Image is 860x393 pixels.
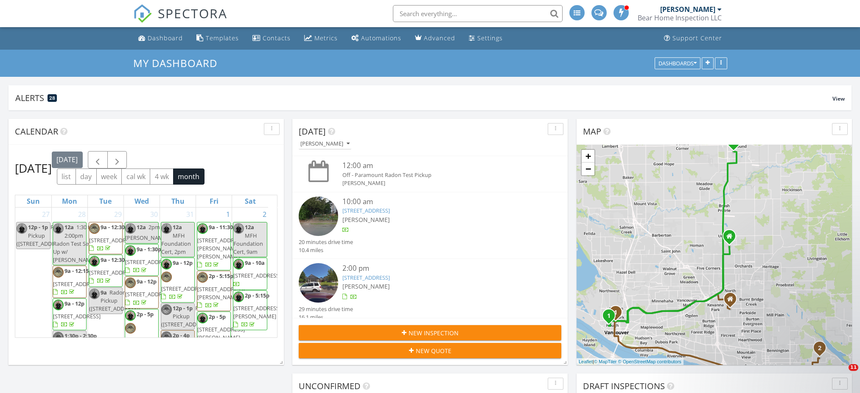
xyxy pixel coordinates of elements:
a: Thursday [170,195,186,207]
a: Sunday [25,195,42,207]
span: 12a [245,223,254,231]
img: img_5727.jpeg [161,223,172,234]
a: © OpenStreetMap contributors [618,359,681,364]
img: cpi.png [125,323,136,334]
a: Zoom out [582,163,594,175]
button: Next month [107,151,127,168]
span: 2p - 5p [209,313,226,320]
a: 9a - 12:30p [STREET_ADDRESS] [89,222,123,254]
img: img_5727.jpeg [125,245,136,256]
img: img_5727.jpeg [197,223,208,234]
span: [STREET_ADDRESS][PERSON_NAME] [233,304,281,320]
a: 9a - 12p [STREET_ADDRESS] [53,300,101,328]
a: Saturday [243,195,258,207]
div: Settings [477,34,503,42]
a: Friday [208,195,220,207]
span: 2p - 4p [173,331,190,339]
img: streetview [299,196,338,236]
div: Metrics [314,34,338,42]
span: [PERSON_NAME] [342,282,390,290]
div: Advanced [424,34,455,42]
span: 2p - 5p [137,310,154,318]
a: Automations (Advanced) [348,31,405,46]
span: [STREET_ADDRESS][PERSON_NAME][PERSON_NAME] [197,236,245,260]
a: 9a - 12:15p [STREET_ADDRESS] [53,266,87,298]
span: MFH Foundation Cert, 9am [233,232,263,255]
img: img_5727.jpeg [125,310,136,321]
td: Go to July 28, 2025 [51,208,87,386]
span: [DATE] [299,126,326,137]
a: Go to July 27, 2025 [40,208,51,221]
span: 9a - 12p [137,278,157,285]
div: [PERSON_NAME] [342,179,539,187]
span: 12p - 1p [173,304,193,312]
span: 9a - 12:30p [101,223,128,231]
a: 9a - 12p [STREET_ADDRESS] [161,258,195,303]
a: 2p - 5:15p [STREET_ADDRESS][PERSON_NAME] [197,272,245,309]
button: New Inspection [299,325,561,340]
a: Tuesday [98,195,113,207]
div: 721 SW 3rd Ave, Battle Ground, WA 98604 [734,142,739,147]
img: img_5727.jpeg [53,223,64,234]
input: Search everything... [393,5,563,22]
td: Go to August 2, 2025 [232,208,268,386]
span: 12a [137,223,146,231]
span: [STREET_ADDRESS] [125,258,173,266]
td: Go to August 1, 2025 [196,208,232,386]
span: 2p - 5:15p [245,292,269,299]
span: [STREET_ADDRESS] [89,269,137,276]
a: Advanced [412,31,459,46]
h2: [DATE] [15,160,52,177]
div: Off - Paramount Radon Test Pickup [342,171,539,179]
a: Settings [465,31,506,46]
a: SPECTORA [133,11,227,29]
a: Go to August 1, 2025 [224,208,232,221]
img: cpi.png [89,223,100,234]
span: [STREET_ADDRESS] [89,236,137,244]
img: img_5727.jpeg [233,292,244,302]
a: [STREET_ADDRESS] [342,274,390,281]
span: New Quote [416,346,451,355]
img: img_5727.jpeg [89,256,100,267]
span: 1:30p - 2:30p [64,332,97,340]
span: MFH Foundation Cert, 2pm [161,232,191,255]
span: Draft Inspections [583,380,665,392]
div: Alerts [15,92,832,104]
a: Contacts [249,31,294,46]
i: 1 [607,313,611,319]
div: Contacts [263,34,291,42]
span: [STREET_ADDRESS][PERSON_NAME] [197,326,245,341]
span: 9a - 11:30a [209,223,236,231]
span: [STREET_ADDRESS][PERSON_NAME] [197,285,245,301]
span: Calendar [15,126,58,137]
span: 12a [173,223,182,231]
img: cpi.png [53,267,64,278]
i: 1 [614,310,617,316]
span: [STREET_ADDRESS] [53,280,101,288]
span: 9a [101,289,107,296]
span: New Inspection [409,328,459,337]
a: Go to July 29, 2025 [112,208,123,221]
img: streetview [299,263,338,303]
div: Dashboard [148,34,183,42]
span: [STREET_ADDRESS] [161,285,209,292]
button: cal wk [121,168,150,185]
button: New Quote [299,343,561,358]
td: Go to July 29, 2025 [87,208,123,386]
img: img_5727.jpeg [125,223,136,234]
a: Go to July 31, 2025 [185,208,196,221]
div: 16.1 miles [299,313,353,321]
span: 9a - 10a [245,259,265,267]
a: 9a - 12p [STREET_ADDRESS] [125,276,159,309]
span: 9a - 1:30p [137,245,161,253]
span: 9a - 12:30p [101,256,128,264]
a: 2p - 5:15p [STREET_ADDRESS][PERSON_NAME] [233,290,267,331]
a: 9a - 12:30p [STREET_ADDRESS] [89,256,137,284]
a: 2p - 5p [STREET_ADDRESS] [125,310,173,352]
button: [PERSON_NAME] [299,138,351,150]
div: 2:00 pm [342,263,539,274]
button: [DATE] [52,152,83,168]
a: 2p - 5p [STREET_ADDRESS] [125,309,159,354]
button: week [96,168,122,185]
span: Radon Pickup ([STREET_ADDRESS]) [89,289,140,312]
